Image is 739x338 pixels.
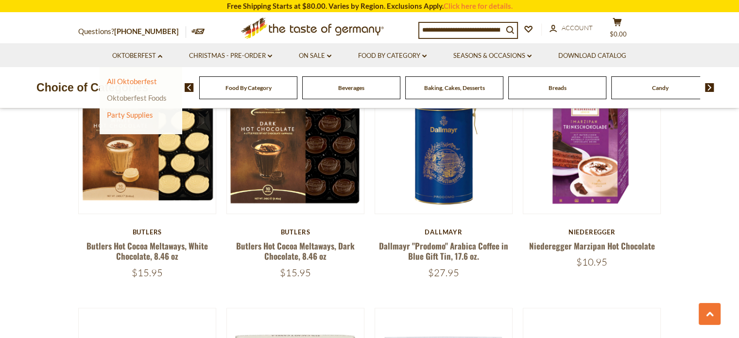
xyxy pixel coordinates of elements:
[107,77,157,86] a: All Oktoberfest
[523,228,661,236] div: Niederegger
[603,18,632,42] button: $0.00
[299,51,331,61] a: On Sale
[280,267,311,279] span: $15.95
[444,1,513,10] a: Click here for details.
[107,110,153,119] a: Party Supplies
[576,256,607,268] span: $10.95
[375,228,513,236] div: Dallmayr
[236,240,355,262] a: Butlers Hot Cocoa Meltaways, Dark Chocolate, 8.46 oz
[358,51,427,61] a: Food By Category
[112,51,162,61] a: Oktoberfest
[424,84,485,91] a: Baking, Cakes, Desserts
[428,267,459,279] span: $27.95
[375,76,513,213] img: Dallmayr "Prodomo" Arabica Coffee in Blue Gift Tin, 17.6 oz.
[78,25,186,38] p: Questions?
[523,76,661,213] img: Niederegger Marzipan Hot Chocolate
[78,228,217,236] div: Butlers
[185,83,194,92] img: previous arrow
[549,84,567,91] a: Breads
[338,84,364,91] a: Beverages
[225,84,272,91] a: Food By Category
[705,83,714,92] img: next arrow
[610,30,627,38] span: $0.00
[558,51,626,61] a: Download Catalog
[652,84,669,91] a: Candy
[189,51,272,61] a: Christmas - PRE-ORDER
[86,240,208,262] a: Butlers Hot Cocoa Meltaways, White Chocolate, 8.46 oz
[107,93,167,102] a: Oktoberfest Foods
[562,24,593,32] span: Account
[453,51,532,61] a: Seasons & Occasions
[114,27,179,36] a: [PHONE_NUMBER]
[379,240,508,262] a: Dallmayr "Prodomo" Arabica Coffee in Blue Gift Tin, 17.6 oz.
[227,76,364,213] img: Butlers Hot Cocoa Meltaways, Dark Chocolate, 8.46 oz
[226,228,365,236] div: Butlers
[550,23,593,34] a: Account
[132,267,163,279] span: $15.95
[529,240,655,252] a: Niederegger Marzipan Hot Chocolate
[79,76,216,213] img: Butlers Hot Cocoa Meltaways, White Chocolate, 8.46 oz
